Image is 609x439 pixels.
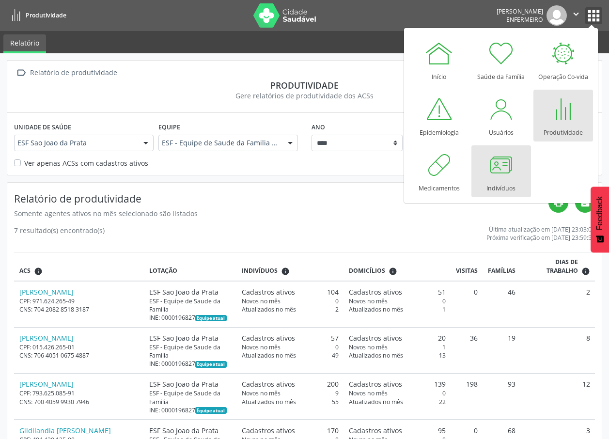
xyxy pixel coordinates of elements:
[533,34,593,86] a: Operação Co-vida
[149,314,232,322] div: INE: 0000196827
[14,66,28,80] i: 
[409,145,469,197] a: Medicamentos
[451,328,483,374] td: 36
[26,11,66,19] span: Produtividade
[497,7,543,16] div: [PERSON_NAME]
[349,297,446,305] div: 0
[162,138,278,148] span: ESF - Equipe de Saude da Familia - INE: 0000196827
[526,258,578,276] span: Dias de trabalho
[349,398,403,406] span: Atualizados no mês
[242,333,295,343] span: Cadastros ativos
[34,267,43,276] i: ACSs que estiveram vinculados a uma UBS neste período, mesmo sem produtividade.
[14,208,548,219] div: Somente agentes ativos no mês selecionado são listados
[17,138,134,148] span: ESF Sao Joao da Prata
[349,351,446,360] div: 13
[149,333,232,343] div: ESF Sao Joao da Prata
[567,5,585,26] button: 
[451,374,483,420] td: 198
[349,305,446,314] div: 1
[349,379,402,389] span: Cadastros ativos
[149,297,232,314] div: ESF - Equipe de Saude da Familia
[595,196,604,230] span: Feedback
[349,351,403,360] span: Atualizados no mês
[149,287,232,297] div: ESF Sao Joao da Prata
[349,425,402,436] span: Cadastros ativos
[349,343,388,351] span: Novos no mês
[19,398,139,406] div: CNS: 700 4059 9930 7946
[349,333,402,343] span: Cadastros ativos
[312,120,325,135] label: Ano
[195,315,227,322] span: Esta é a equipe atual deste Agente
[19,426,111,435] a: Gildilandia [PERSON_NAME]
[195,361,227,368] span: Esta é a equipe atual deste Agente
[14,225,105,242] div: 7 resultado(s) encontrado(s)
[149,360,232,368] div: INE: 0000196827
[14,91,595,101] div: Gere relatórios de produtividade dos ACSs
[571,9,581,19] i: 
[19,267,31,275] span: ACS
[7,7,66,23] a: Produtividade
[483,281,521,327] td: 46
[349,267,385,275] span: Domicílios
[242,389,339,397] div: 9
[349,287,402,297] span: Cadastros ativos
[3,34,46,53] a: Relatório
[19,305,139,314] div: CNS: 704 2082 8518 3187
[349,389,446,397] div: 0
[149,389,232,406] div: ESF - Equipe de Saude da Familia
[585,7,602,24] button: apps
[242,305,339,314] div: 2
[28,66,119,80] div: Relatório de produtividade
[521,374,595,420] td: 12
[486,234,595,242] div: Próxima verificação em [DATE] 23:59:59
[242,333,339,343] div: 57
[242,287,295,297] span: Cadastros ativos
[149,406,232,414] div: INE: 0000196827
[349,343,446,351] div: 1
[14,66,119,80] a:  Relatório de produtividade
[242,351,339,360] div: 49
[19,287,74,297] a: [PERSON_NAME]
[242,425,339,436] div: 170
[19,343,139,351] div: CPF: 015.426.265-01
[19,379,74,389] a: [PERSON_NAME]
[144,252,237,281] th: Lotação
[349,305,403,314] span: Atualizados no mês
[349,379,446,389] div: 139
[242,297,339,305] div: 0
[195,407,227,414] span: Esta é a equipe atual deste Agente
[281,267,290,276] i: <div class="text-left"> <div> <strong>Cadastros ativos:</strong> Cadastros que estão vinculados a...
[349,389,388,397] span: Novos no mês
[471,90,531,141] a: Usuários
[149,343,232,360] div: ESF - Equipe de Saude da Familia
[349,425,446,436] div: 95
[19,333,74,343] a: [PERSON_NAME]
[149,425,232,436] div: ESF Sao Joao da Prata
[349,398,446,406] div: 22
[242,398,339,406] div: 55
[483,252,521,281] th: Famílias
[409,34,469,86] a: Início
[242,287,339,297] div: 104
[242,379,339,389] div: 200
[486,225,595,234] div: Última atualização em [DATE] 23:03:08
[483,374,521,420] td: 93
[19,351,139,360] div: CNS: 706 4051 0675 4887
[14,193,548,205] h4: Relatório de produtividade
[349,297,388,305] span: Novos no mês
[591,187,609,252] button: Feedback - Mostrar pesquisa
[451,252,483,281] th: Visitas
[521,328,595,374] td: 8
[19,297,139,305] div: CPF: 971.624.265-49
[483,328,521,374] td: 19
[349,333,446,343] div: 20
[242,267,278,275] span: Indivíduos
[242,305,296,314] span: Atualizados no mês
[451,281,483,327] td: 0
[581,267,590,276] i: Dias em que o(a) ACS fez pelo menos uma visita, ou ficha de cadastro individual ou cadastro domic...
[409,90,469,141] a: Epidemiologia
[242,297,281,305] span: Novos no mês
[533,90,593,141] a: Produtividade
[14,80,595,91] div: Produtividade
[242,343,339,351] div: 0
